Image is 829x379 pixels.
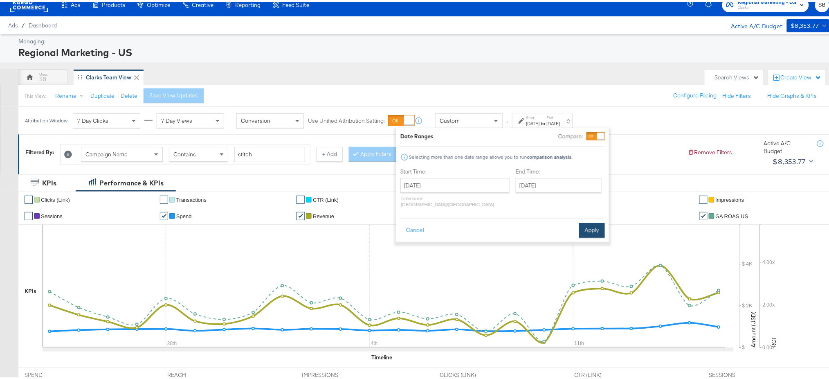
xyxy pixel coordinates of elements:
span: Impressions [716,195,744,201]
div: $8,353.77 [773,153,806,166]
text: Amount (USD) [750,309,757,345]
input: Enter a search term [234,145,305,160]
button: Hide Graphs & KPIs [768,90,817,98]
label: Compare: [558,131,583,138]
div: Performance & KPIs [99,176,164,186]
div: Date Ranges [400,131,434,138]
div: Search Views [715,72,759,79]
div: Clarks Team View [86,72,131,79]
span: Spend [176,211,192,217]
a: ✔ [25,210,33,218]
span: Custom [440,115,460,122]
a: ✔ [699,194,708,202]
button: Apply [579,221,605,236]
span: Clarks [738,3,797,9]
span: Sessions [41,211,63,217]
div: Filtered By: [25,147,54,154]
label: Start Time: [400,166,510,174]
button: Delete [121,90,137,98]
div: KPIs [25,285,36,293]
span: CLICKS (LINK) [440,369,501,377]
a: ✔ [297,194,305,202]
span: / [18,20,29,27]
label: Start: [526,113,540,118]
div: KPIs [42,176,56,186]
span: GA ROAS US [716,211,748,217]
div: [DATE] [547,118,560,125]
span: Clicks (Link) [41,195,70,201]
span: Transactions [176,195,207,201]
div: Timeline [372,352,393,359]
a: ✔ [699,210,708,218]
button: Duplicate [90,90,115,98]
div: SB [39,73,46,81]
button: Hide Filters [723,90,751,98]
span: 7 Day Views [161,115,192,122]
div: This View: [25,91,46,97]
span: Campaign Name [85,149,128,156]
a: ✔ [297,210,305,218]
label: End: [547,113,560,118]
button: $8,353.77 [770,153,815,166]
div: Regional Marketing - US [18,43,827,57]
div: [DATE] [526,118,540,125]
label: Use Unified Attribution Setting: [308,115,385,123]
span: Revenue [313,211,334,217]
span: Ads [8,20,18,27]
span: CTR (LINK) [575,369,636,377]
p: Timezone: [GEOGRAPHIC_DATA]/[GEOGRAPHIC_DATA] [400,193,510,205]
a: ✔ [25,194,33,202]
span: SPEND [25,369,86,377]
button: Remove Filters [688,147,732,154]
button: Rename [49,87,92,102]
strong: to [540,118,547,124]
button: Cancel [400,221,430,236]
strong: comparison analysis [527,152,572,158]
span: CTR (Link) [313,195,339,201]
div: $8,353.77 [791,19,820,29]
button: + Add [317,145,343,160]
button: Configure Pacing [668,86,723,101]
span: REACH [167,369,229,377]
label: End Time: [516,166,605,174]
span: Contains [173,149,196,156]
span: ↑ [503,119,511,122]
div: Drag to reorder tab [78,73,82,77]
span: Conversion [241,115,270,122]
span: IMPRESSIONS [302,369,363,377]
div: Selecting more than one date range allows you to run . [409,152,573,158]
div: Attribution Window: [25,116,69,122]
a: ✔ [160,210,168,218]
a: ✔ [160,194,168,202]
span: SESSIONS [709,369,771,377]
div: Managing: [18,36,827,43]
div: Active A/C Budget [723,17,783,29]
text: ROI [771,336,778,345]
a: Dashboard [29,20,57,27]
span: 7 Day Clicks [77,115,108,122]
div: Active A/C Budget [764,138,809,153]
div: Create View [781,72,822,80]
